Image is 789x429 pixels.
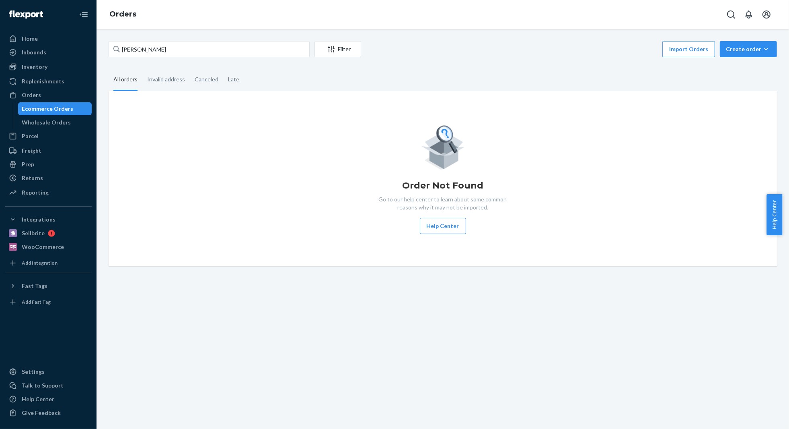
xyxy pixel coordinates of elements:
div: Wholesale Orders [22,118,71,126]
a: Ecommerce Orders [18,102,92,115]
div: Add Fast Tag [22,298,51,305]
div: Fast Tags [22,282,47,290]
div: All orders [113,69,138,91]
a: Inventory [5,60,92,73]
p: Go to our help center to learn about some common reasons why it may not be imported. [372,195,513,211]
div: Replenishments [22,77,64,85]
div: Prep [22,160,34,168]
a: Wholesale Orders [18,116,92,129]
div: Settings [22,368,45,376]
a: Add Fast Tag [5,296,92,309]
a: Home [5,32,92,45]
div: Reporting [22,189,49,197]
div: Sellbrite [22,229,45,237]
div: Parcel [22,132,39,140]
button: Help Center [766,194,782,235]
button: Open Search Box [723,6,739,23]
button: Integrations [5,213,92,226]
div: Add Integration [22,259,58,266]
div: Orders [22,91,41,99]
div: Invalid address [147,69,185,90]
a: Parcel [5,130,92,143]
button: Help Center [420,218,466,234]
div: Talk to Support [22,381,64,390]
a: Returns [5,172,92,184]
a: Inbounds [5,46,92,59]
div: Filter [315,45,361,53]
button: Create order [720,41,777,57]
a: Talk to Support [5,379,92,392]
div: WooCommerce [22,243,64,251]
a: Help Center [5,393,92,406]
button: Filter [314,41,361,57]
button: Close Navigation [76,6,92,23]
a: WooCommerce [5,240,92,253]
a: Orders [109,10,136,19]
div: Inventory [22,63,47,71]
button: Fast Tags [5,280,92,292]
input: Search orders [109,41,310,57]
button: Give Feedback [5,406,92,419]
button: Import Orders [662,41,715,57]
a: Sellbrite [5,227,92,240]
a: Add Integration [5,257,92,269]
ol: breadcrumbs [103,3,143,26]
div: Late [228,69,239,90]
div: Ecommerce Orders [22,105,74,113]
a: Freight [5,144,92,157]
a: Replenishments [5,75,92,88]
a: Reporting [5,186,92,199]
img: Flexport logo [9,10,43,19]
div: Freight [22,147,41,155]
div: Integrations [22,216,55,224]
div: Give Feedback [22,409,61,417]
div: Create order [726,45,771,53]
button: Open account menu [758,6,775,23]
h1: Order Not Found [402,179,483,192]
button: Open notifications [741,6,757,23]
a: Settings [5,365,92,378]
div: Returns [22,174,43,182]
img: Empty list [421,123,465,170]
a: Orders [5,89,92,102]
div: Inbounds [22,48,46,56]
div: Home [22,35,38,43]
a: Prep [5,158,92,171]
div: Help Center [22,395,54,403]
div: Canceled [195,69,218,90]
